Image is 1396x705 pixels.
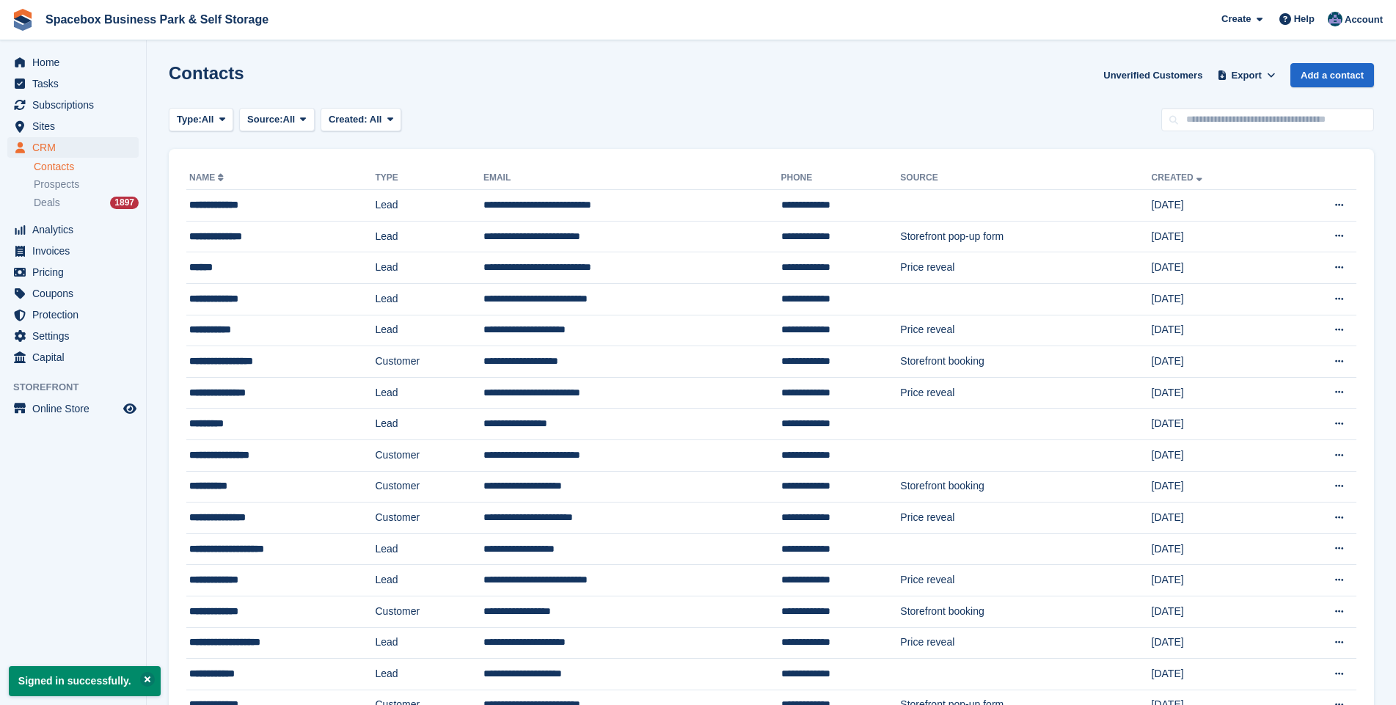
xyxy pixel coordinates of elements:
td: Lead [376,190,483,222]
button: Source: All [239,108,315,132]
td: [DATE] [1152,439,1282,471]
p: Signed in successfully. [9,666,161,696]
td: [DATE] [1152,409,1282,440]
td: [DATE] [1152,252,1282,284]
a: Prospects [34,177,139,192]
td: Lead [376,659,483,690]
button: Created: All [321,108,401,132]
span: Settings [32,326,120,346]
td: Customer [376,596,483,627]
td: [DATE] [1152,503,1282,534]
a: menu [7,95,139,115]
span: Deals [34,196,60,210]
td: Lead [376,252,483,284]
td: Price reveal [900,565,1151,596]
td: Lead [376,221,483,252]
span: Capital [32,347,120,368]
td: Storefront pop-up form [900,221,1151,252]
a: menu [7,52,139,73]
a: Add a contact [1290,63,1374,87]
span: CRM [32,137,120,158]
a: Unverified Customers [1097,63,1208,87]
a: menu [7,347,139,368]
a: menu [7,283,139,304]
a: menu [7,219,139,240]
a: menu [7,241,139,261]
td: Lead [376,565,483,596]
span: Subscriptions [32,95,120,115]
span: Export [1232,68,1262,83]
td: Storefront booking [900,471,1151,503]
span: Home [32,52,120,73]
td: [DATE] [1152,346,1282,378]
td: [DATE] [1152,596,1282,627]
button: Type: All [169,108,233,132]
td: Storefront booking [900,596,1151,627]
button: Export [1214,63,1279,87]
span: Help [1294,12,1315,26]
span: Created: [329,114,368,125]
a: menu [7,116,139,136]
td: [DATE] [1152,533,1282,565]
div: 1897 [110,197,139,209]
td: [DATE] [1152,377,1282,409]
td: [DATE] [1152,627,1282,659]
span: All [202,112,214,127]
a: Contacts [34,160,139,174]
td: Lead [376,315,483,346]
td: [DATE] [1152,221,1282,252]
td: Customer [376,471,483,503]
span: Tasks [32,73,120,94]
a: menu [7,137,139,158]
span: Source: [247,112,282,127]
td: Lead [376,533,483,565]
td: [DATE] [1152,659,1282,690]
td: Lead [376,377,483,409]
span: Create [1221,12,1251,26]
th: Source [900,167,1151,190]
span: Storefront [13,380,146,395]
span: Pricing [32,262,120,282]
span: Analytics [32,219,120,240]
a: menu [7,73,139,94]
span: Sites [32,116,120,136]
span: All [283,112,296,127]
td: Lead [376,409,483,440]
h1: Contacts [169,63,244,83]
td: Price reveal [900,627,1151,659]
th: Type [376,167,483,190]
td: [DATE] [1152,471,1282,503]
span: Online Store [32,398,120,419]
td: Customer [376,439,483,471]
td: Customer [376,503,483,534]
span: All [370,114,382,125]
td: Lead [376,283,483,315]
td: Customer [376,346,483,378]
td: Price reveal [900,503,1151,534]
td: Price reveal [900,315,1151,346]
a: menu [7,398,139,419]
img: Daud [1328,12,1342,26]
td: [DATE] [1152,190,1282,222]
span: Invoices [32,241,120,261]
td: Storefront booking [900,346,1151,378]
a: Name [189,172,227,183]
img: stora-icon-8386f47178a22dfd0bd8f6a31ec36ba5ce8667c1dd55bd0f319d3a0aa187defe.svg [12,9,34,31]
td: Price reveal [900,377,1151,409]
span: Protection [32,304,120,325]
td: Price reveal [900,252,1151,284]
th: Phone [781,167,901,190]
span: Coupons [32,283,120,304]
td: [DATE] [1152,315,1282,346]
a: menu [7,326,139,346]
a: Spacebox Business Park & Self Storage [40,7,274,32]
span: Type: [177,112,202,127]
a: menu [7,262,139,282]
th: Email [483,167,781,190]
td: [DATE] [1152,565,1282,596]
td: Lead [376,627,483,659]
td: [DATE] [1152,283,1282,315]
a: Deals 1897 [34,195,139,211]
span: Account [1345,12,1383,27]
a: menu [7,304,139,325]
